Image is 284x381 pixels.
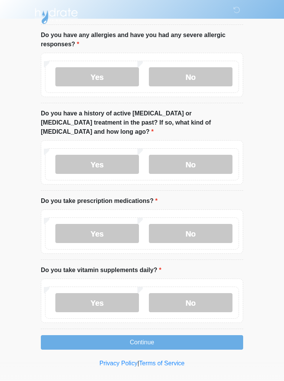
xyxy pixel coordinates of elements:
img: Hydrate IV Bar - Flagstaff Logo [33,6,79,25]
label: No [149,293,232,313]
a: | [137,360,139,367]
label: Do you take vitamin supplements daily? [41,266,161,275]
a: Terms of Service [139,360,184,367]
label: No [149,224,232,243]
label: Do you take prescription medications? [41,197,158,206]
label: No [149,155,232,174]
label: Yes [55,68,139,87]
button: Continue [41,336,243,350]
label: No [149,68,232,87]
label: Yes [55,293,139,313]
a: Privacy Policy [100,360,138,367]
label: Do you have a history of active [MEDICAL_DATA] or [MEDICAL_DATA] treatment in the past? If so, wh... [41,109,243,137]
label: Do you have any allergies and have you had any severe allergic responses? [41,31,243,49]
label: Yes [55,155,139,174]
label: Yes [55,224,139,243]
